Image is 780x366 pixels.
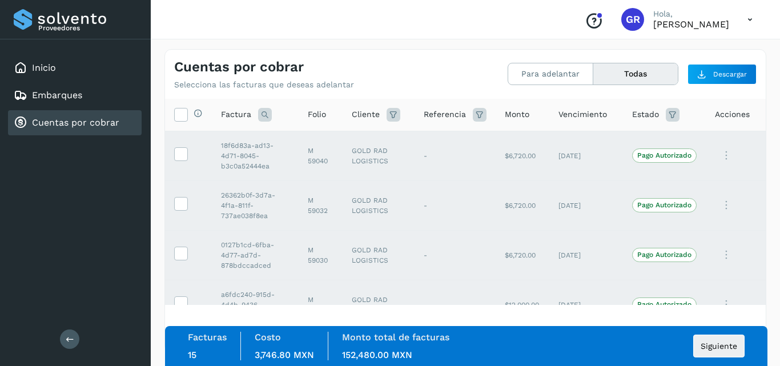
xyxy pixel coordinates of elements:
[424,108,466,120] span: Referencia
[8,110,142,135] div: Cuentas por cobrar
[632,108,659,120] span: Estado
[715,108,750,120] span: Acciones
[299,230,343,280] td: M 59030
[496,230,549,280] td: $6,720.00
[38,24,137,32] p: Proveedores
[32,117,119,128] a: Cuentas por cobrar
[32,90,82,100] a: Embarques
[637,201,691,209] p: Pago Autorizado
[701,342,737,350] span: Siguiente
[255,332,281,343] label: Costo
[188,349,196,360] span: 15
[637,151,691,159] p: Pago Autorizado
[212,131,299,180] td: 18f6d83a-ad13-4d71-8045-b3c0a52444ea
[343,131,415,180] td: GOLD RAD LOGISTICS
[212,180,299,230] td: 26362b0f-3d7a-4f1a-811f-737ae038f8ea
[637,251,691,259] p: Pago Autorizado
[693,335,745,357] button: Siguiente
[174,59,304,75] h4: Cuentas por cobrar
[308,108,326,120] span: Folio
[299,180,343,230] td: M 59032
[415,180,496,230] td: -
[8,83,142,108] div: Embarques
[343,280,415,329] td: GOLD RAD LOGISTICS
[593,63,678,85] button: Todas
[415,131,496,180] td: -
[549,230,623,280] td: [DATE]
[32,62,56,73] a: Inicio
[549,180,623,230] td: [DATE]
[505,108,529,120] span: Monto
[188,332,227,343] label: Facturas
[687,64,757,85] button: Descargar
[496,280,549,329] td: $12,000.00
[496,180,549,230] td: $6,720.00
[174,80,354,90] p: Selecciona las facturas que deseas adelantar
[415,280,496,329] td: -
[637,300,691,308] p: Pago Autorizado
[558,108,607,120] span: Vencimiento
[343,180,415,230] td: GOLD RAD LOGISTICS
[549,131,623,180] td: [DATE]
[212,280,299,329] td: a6fdc240-915d-4d4b-9436-f746871200ba
[508,63,593,85] button: Para adelantar
[212,230,299,280] td: 0127b1cd-6fba-4d77-ad7d-878bdccadced
[653,19,729,30] p: GILBERTO RODRIGUEZ ARANDA
[713,69,747,79] span: Descargar
[352,108,380,120] span: Cliente
[653,9,729,19] p: Hola,
[342,349,412,360] span: 152,480.00 MXN
[8,55,142,81] div: Inicio
[255,349,314,360] span: 3,746.80 MXN
[221,108,251,120] span: Factura
[549,280,623,329] td: [DATE]
[496,131,549,180] td: $6,720.00
[342,332,449,343] label: Monto total de facturas
[299,131,343,180] td: M 59040
[343,230,415,280] td: GOLD RAD LOGISTICS
[299,280,343,329] td: M 58938
[415,230,496,280] td: -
